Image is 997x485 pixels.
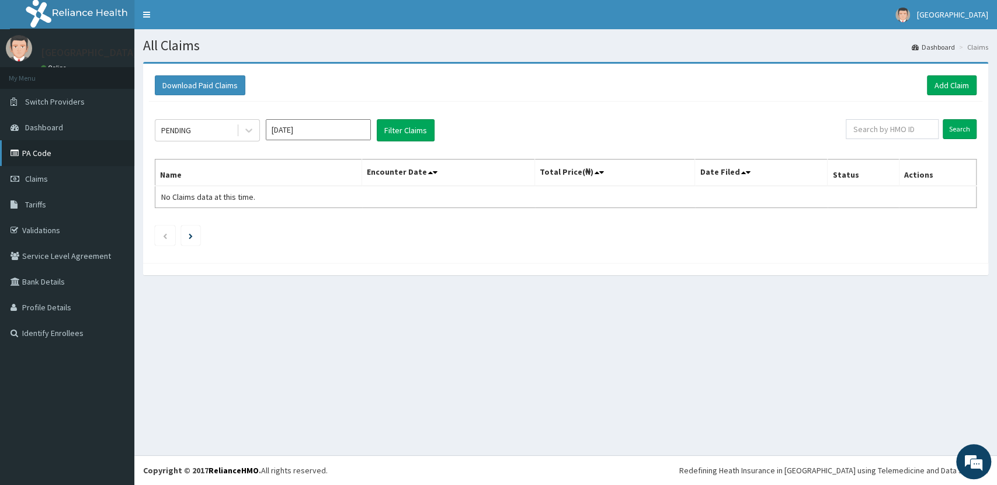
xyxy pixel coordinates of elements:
input: Search by HMO ID [846,119,939,139]
li: Claims [956,42,988,52]
p: [GEOGRAPHIC_DATA] [41,47,137,58]
img: User Image [6,35,32,61]
a: Dashboard [912,42,955,52]
span: No Claims data at this time. [161,192,255,202]
span: Dashboard [25,122,63,133]
th: Status [828,160,899,186]
span: Tariffs [25,199,46,210]
a: Add Claim [927,75,977,95]
button: Filter Claims [377,119,435,141]
h1: All Claims [143,38,988,53]
a: Next page [189,230,193,241]
a: Online [41,64,69,72]
a: RelianceHMO [209,465,259,476]
span: Claims [25,174,48,184]
footer: All rights reserved. [134,455,997,485]
th: Name [155,160,362,186]
th: Actions [899,160,976,186]
div: Chat with us now [61,65,196,81]
span: [GEOGRAPHIC_DATA] [917,9,988,20]
img: d_794563401_company_1708531726252_794563401 [22,58,47,88]
span: We're online! [68,147,161,265]
a: Previous page [162,230,168,241]
img: User Image [895,8,910,22]
input: Select Month and Year [266,119,371,140]
textarea: Type your message and hit 'Enter' [6,319,223,360]
div: Redefining Heath Insurance in [GEOGRAPHIC_DATA] using Telemedicine and Data Science! [679,465,988,476]
div: Minimize live chat window [192,6,220,34]
th: Encounter Date [362,160,535,186]
th: Date Filed [695,160,828,186]
th: Total Price(₦) [535,160,695,186]
button: Download Paid Claims [155,75,245,95]
div: PENDING [161,124,191,136]
span: Switch Providers [25,96,85,107]
strong: Copyright © 2017 . [143,465,261,476]
input: Search [943,119,977,139]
